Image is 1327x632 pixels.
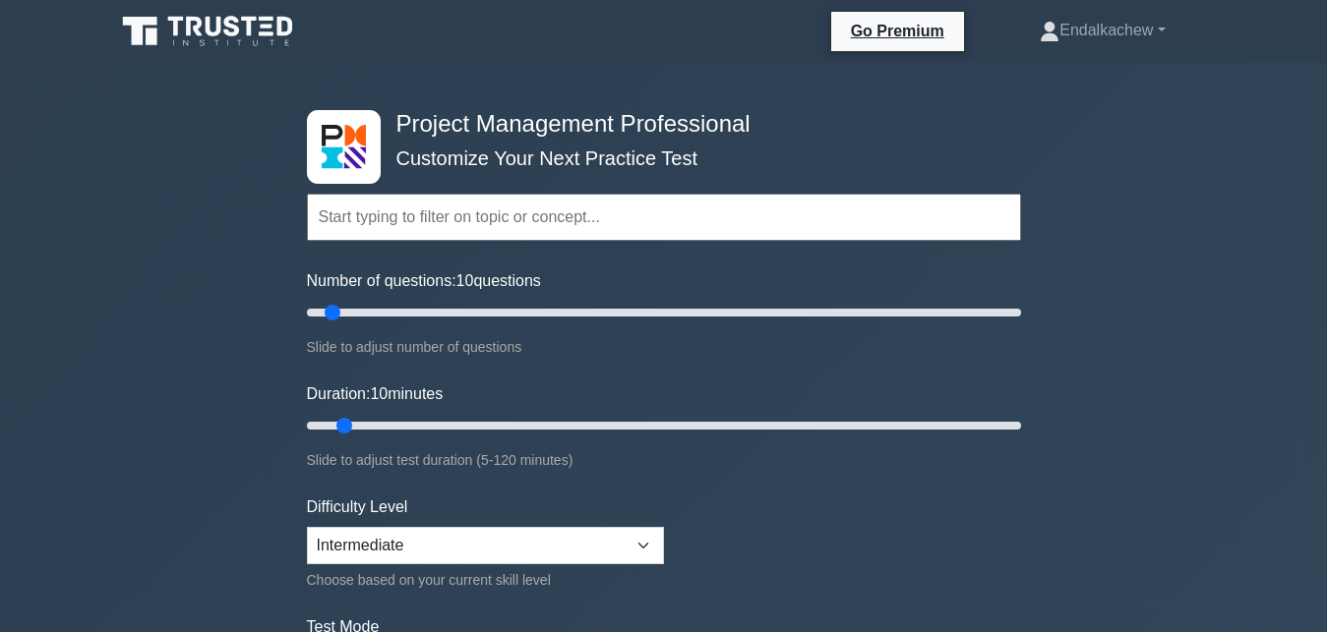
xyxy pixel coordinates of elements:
span: 10 [370,385,388,402]
label: Difficulty Level [307,495,408,519]
div: Slide to adjust number of questions [307,335,1021,359]
h4: Project Management Professional [389,110,925,139]
span: 10 [456,272,474,289]
label: Duration: minutes [307,382,444,406]
div: Slide to adjust test duration (5-120 minutes) [307,448,1021,472]
input: Start typing to filter on topic or concept... [307,194,1021,241]
label: Number of questions: questions [307,269,541,293]
a: Go Premium [839,19,956,43]
a: Endalkachew [993,11,1212,50]
div: Choose based on your current skill level [307,568,664,592]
